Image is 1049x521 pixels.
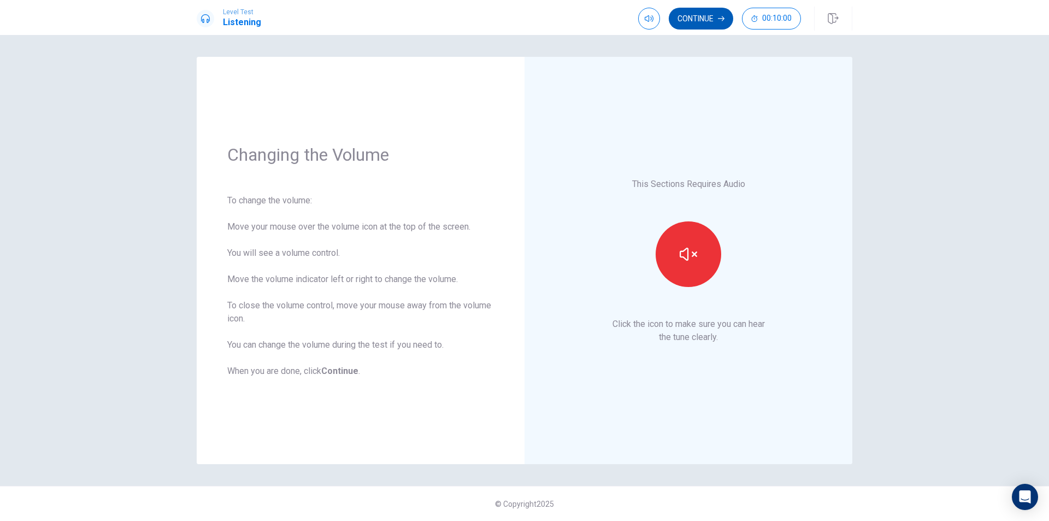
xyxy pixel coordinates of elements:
[321,366,358,376] b: Continue
[1012,484,1038,510] div: Open Intercom Messenger
[223,8,261,16] span: Level Test
[495,500,554,508] span: © Copyright 2025
[227,144,494,166] h1: Changing the Volume
[612,318,765,344] p: Click the icon to make sure you can hear the tune clearly.
[742,8,801,30] button: 00:10:00
[632,178,745,191] p: This Sections Requires Audio
[762,14,792,23] span: 00:10:00
[669,8,733,30] button: Continue
[227,194,494,378] div: To change the volume: Move your mouse over the volume icon at the top of the screen. You will see...
[223,16,261,29] h1: Listening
